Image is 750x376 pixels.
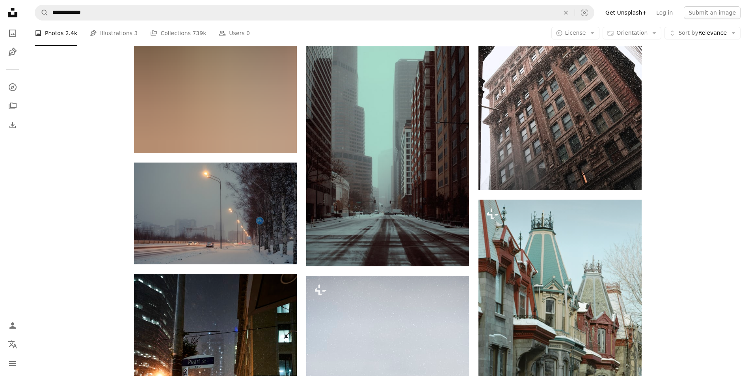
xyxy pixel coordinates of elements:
[5,117,20,133] a: Download History
[5,318,20,333] a: Log in / Sign up
[192,29,206,37] span: 739k
[5,98,20,114] a: Collections
[678,30,698,36] span: Sort by
[575,5,594,20] button: Visual search
[35,5,594,21] form: Find visuals sitewide
[603,27,661,39] button: Orientation
[246,29,250,37] span: 0
[5,44,20,60] a: Illustrations
[90,21,138,46] a: Illustrations 3
[5,79,20,95] a: Explore
[601,6,651,19] a: Get Unsplash+
[478,64,641,71] a: A tall building with a clock on the side of it
[557,5,575,20] button: Clear
[5,5,20,22] a: Home — Unsplash
[134,163,297,265] img: a snowy street with a few cars driving down it
[684,6,741,19] button: Submit an image
[678,29,727,37] span: Relevance
[5,337,20,352] button: Language
[565,30,586,36] span: License
[134,29,138,37] span: 3
[306,140,469,147] a: a street with tall buildings on either side of it
[478,318,641,325] a: a row of houses with snow on the ground
[616,30,648,36] span: Orientation
[134,210,297,217] a: a snowy street with a few cars driving down it
[219,21,250,46] a: Users 0
[5,355,20,371] button: Menu
[5,25,20,41] a: Photos
[134,41,297,48] a: A snowy street with cars parked on the side of it
[664,27,741,39] button: Sort byRelevance
[551,27,600,39] button: License
[651,6,677,19] a: Log in
[306,21,469,266] img: a street with tall buildings on either side of it
[150,21,206,46] a: Collections 739k
[35,5,48,20] button: Search Unsplash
